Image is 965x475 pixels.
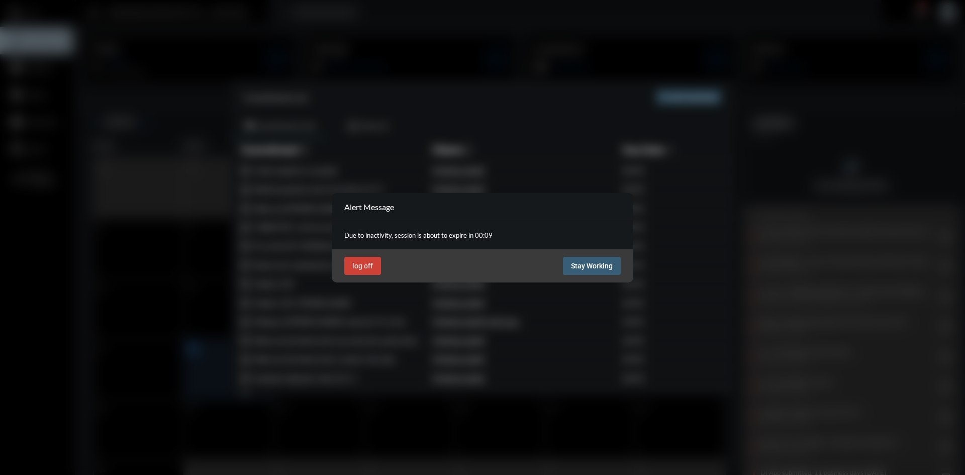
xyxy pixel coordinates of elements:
[571,262,613,270] span: Stay Working
[344,202,394,212] h2: Alert Message
[344,257,381,275] button: log off
[563,257,621,275] button: Stay Working
[344,231,621,239] p: Due to inactivity, session is about to expire in 00:09
[352,262,373,270] span: log off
